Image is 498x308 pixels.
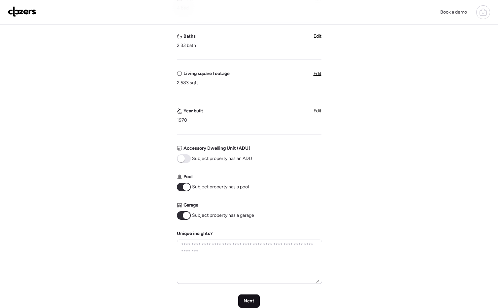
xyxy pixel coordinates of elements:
[192,155,252,162] span: Subject property has an ADU
[177,80,198,86] span: 2,583 sqft
[183,33,196,40] span: Baths
[244,298,254,304] span: Next
[177,117,187,124] span: 1970
[183,173,192,180] span: Pool
[314,33,321,39] span: Edit
[177,231,213,236] label: Unique insights?
[8,6,36,17] img: Logo
[183,145,250,152] span: Accessory Dwelling Unit (ADU)
[314,71,321,76] span: Edit
[183,202,198,209] span: Garage
[183,70,230,77] span: Living square footage
[192,212,254,219] span: Subject property has a garage
[177,42,196,49] span: 2.33 bath
[183,108,203,114] span: Year built
[440,9,467,15] span: Book a demo
[192,184,249,190] span: Subject property has a pool
[314,108,321,114] span: Edit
